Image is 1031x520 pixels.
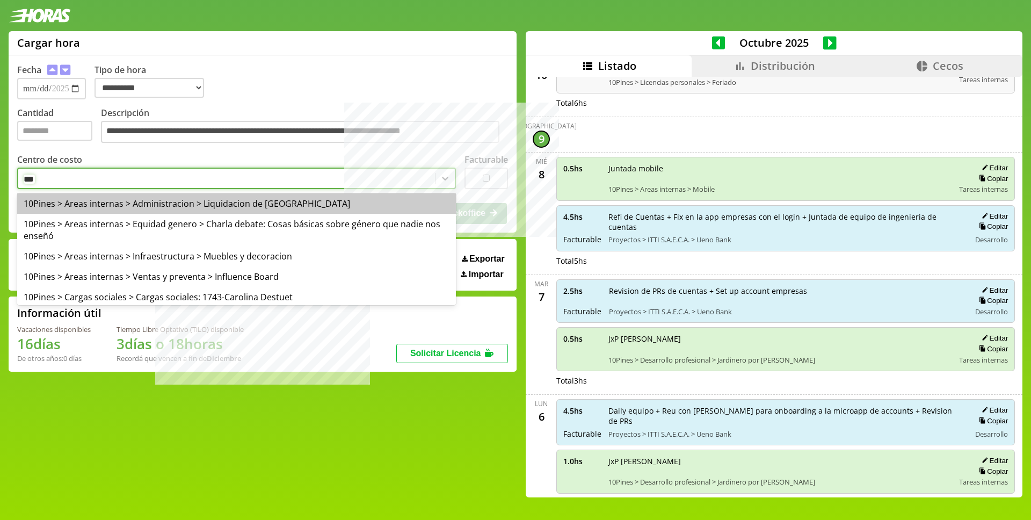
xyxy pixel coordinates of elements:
[975,429,1008,439] span: Desarrollo
[608,406,963,426] span: Daily equipo + Reu con [PERSON_NAME] para onboarding a la microapp de accounts + Revision de PRs
[959,477,1008,487] span: Tareas internas
[17,64,41,76] label: Fecha
[976,296,1008,305] button: Copiar
[17,121,92,141] input: Cantidad
[959,355,1008,365] span: Tareas internas
[976,174,1008,183] button: Copiar
[563,234,601,244] span: Facturable
[556,98,1015,108] div: Total 6 hs
[609,307,963,316] span: Proyectos > ITTI S.A.E.C.A. > Ueno Bank
[17,287,456,307] div: 10Pines > Cargas sociales > Cargas sociales: 1743-Carolina Destuet
[117,353,244,363] div: Recordá que vencen a fin de
[556,256,1015,266] div: Total 5 hs
[608,355,952,365] span: 10Pines > Desarrollo profesional > Jardinero por [PERSON_NAME]
[17,214,456,246] div: 10Pines > Areas internas > Equidad genero > Charla debate: Cosas básicas sobre género que nadie n...
[608,184,952,194] span: 10Pines > Areas internas > Mobile
[959,184,1008,194] span: Tareas internas
[469,270,504,279] span: Importar
[725,35,823,50] span: Octubre 2025
[533,288,550,306] div: 7
[506,121,577,131] div: [DEMOGRAPHIC_DATA]
[410,349,481,358] span: Solicitar Licencia
[608,77,952,87] span: 10Pines > Licencias personales > Feriado
[976,467,1008,476] button: Copiar
[533,408,550,425] div: 6
[563,406,601,416] span: 4.5 hs
[978,212,1008,221] button: Editar
[608,429,963,439] span: Proyectos > ITTI S.A.E.C.A. > Ueno Bank
[17,324,91,334] div: Vacaciones disponibles
[17,154,82,165] label: Centro de costo
[563,306,601,316] span: Facturable
[17,35,80,50] h1: Cargar hora
[533,131,550,148] div: 9
[396,344,508,363] button: Solicitar Licencia
[978,286,1008,295] button: Editar
[976,416,1008,425] button: Copiar
[608,334,952,344] span: JxP [PERSON_NAME]
[536,157,547,166] div: mié
[978,406,1008,415] button: Editar
[17,334,91,353] h1: 16 días
[598,59,636,73] span: Listado
[17,306,101,320] h2: Información útil
[9,9,71,23] img: logotipo
[563,429,601,439] span: Facturable
[609,286,963,296] span: Revision de PRs de cuentas + Set up account empresas
[608,212,963,232] span: Refi de Cuentas + Fix en la app empresas con el login + Juntada de equipo de ingenieria de cuentas
[608,163,952,174] span: Juntada mobile
[101,121,499,143] textarea: Descripción
[95,64,213,99] label: Tipo de hora
[976,222,1008,231] button: Copiar
[978,163,1008,172] button: Editar
[751,59,815,73] span: Distribución
[101,107,508,146] label: Descripción
[978,334,1008,343] button: Editar
[459,254,508,264] button: Exportar
[526,77,1022,496] div: scrollable content
[563,334,601,344] span: 0.5 hs
[17,266,456,287] div: 10Pines > Areas internas > Ventas y preventa > Influence Board
[117,324,244,334] div: Tiempo Libre Optativo (TiLO) disponible
[608,477,952,487] span: 10Pines > Desarrollo profesional > Jardinero por [PERSON_NAME]
[608,235,963,244] span: Proyectos > ITTI S.A.E.C.A. > Ueno Bank
[976,344,1008,353] button: Copiar
[464,154,508,165] label: Facturable
[608,456,952,466] span: JxP [PERSON_NAME]
[975,235,1008,244] span: Desarrollo
[535,399,548,408] div: lun
[95,78,204,98] select: Tipo de hora
[959,75,1008,84] span: Tareas internas
[17,107,101,146] label: Cantidad
[17,353,91,363] div: De otros años: 0 días
[563,163,601,174] span: 0.5 hs
[563,212,601,222] span: 4.5 hs
[978,456,1008,465] button: Editar
[17,246,456,266] div: 10Pines > Areas internas > Infraestructura > Muebles y decoracion
[563,456,601,466] span: 1.0 hs
[117,334,244,353] h1: 3 días o 18 horas
[207,353,241,363] b: Diciembre
[469,254,505,264] span: Exportar
[975,307,1008,316] span: Desarrollo
[534,279,548,288] div: mar
[533,166,550,183] div: 8
[563,286,601,296] span: 2.5 hs
[556,375,1015,386] div: Total 3 hs
[17,193,456,214] div: 10Pines > Areas internas > Administracion > Liquidacion de [GEOGRAPHIC_DATA]
[933,59,963,73] span: Cecos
